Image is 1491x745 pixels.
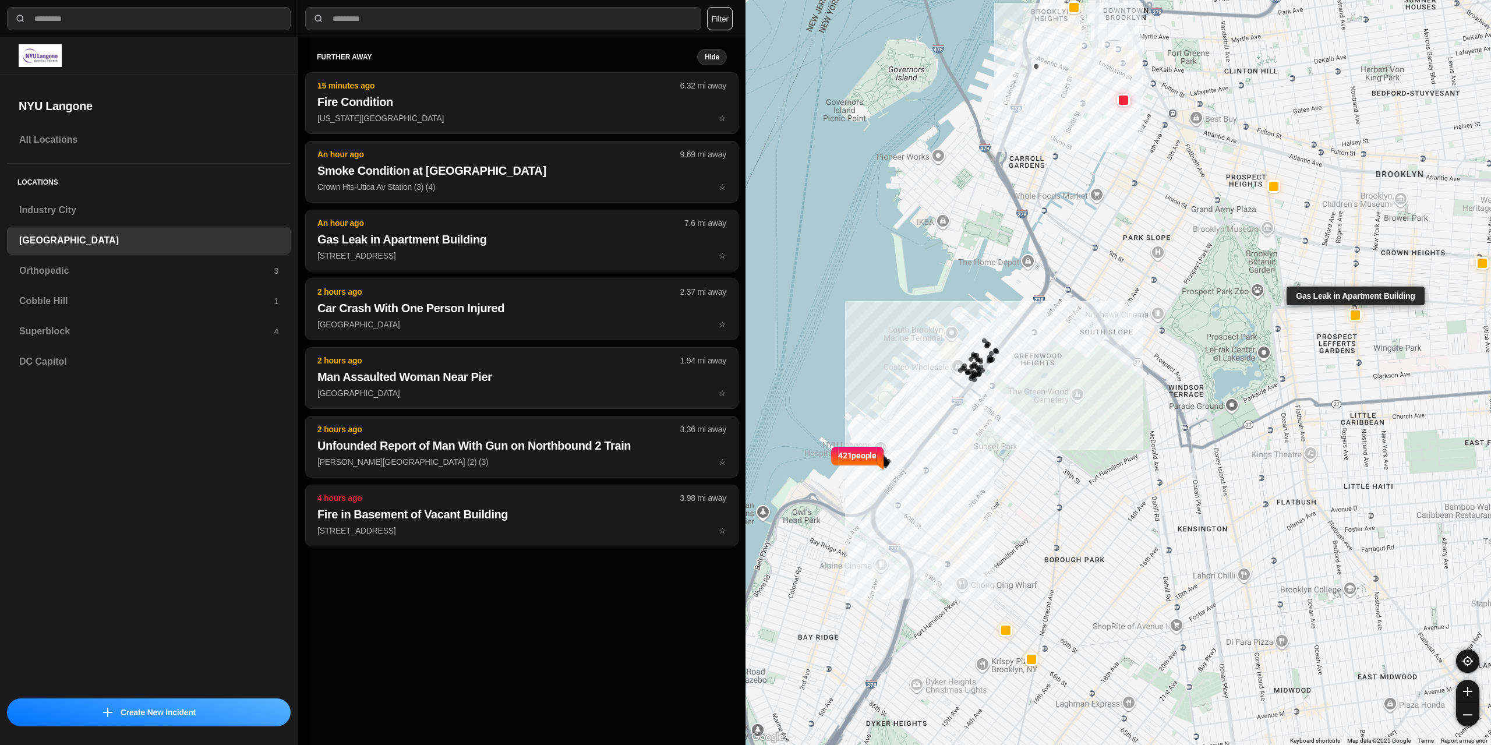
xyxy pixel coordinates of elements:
[1287,286,1424,305] div: Gas Leak in Apartment Building
[19,98,279,114] h2: NYU Langone
[313,13,324,24] img: search
[877,444,885,470] img: notch
[1463,710,1472,719] img: zoom-out
[317,492,680,504] p: 4 hours ago
[838,449,877,475] p: 421 people
[317,355,680,366] p: 2 hours ago
[697,49,727,65] button: Hide
[1441,737,1488,744] a: Report a map error
[7,196,291,224] a: Industry City
[19,264,274,278] h3: Orthopedic
[680,355,726,366] p: 1.94 mi away
[15,13,26,24] img: search
[317,286,680,298] p: 2 hours ago
[1456,649,1479,673] button: recenter
[317,80,680,91] p: 15 minutes ago
[305,525,739,535] a: 4 hours ago3.98 mi awayFire in Basement of Vacant Building[STREET_ADDRESS]star
[7,257,291,285] a: Orthopedic3
[305,210,739,271] button: An hour ago7.6 mi awayGas Leak in Apartment Building[STREET_ADDRESS]star
[317,149,680,160] p: An hour ago
[19,234,278,248] h3: [GEOGRAPHIC_DATA]
[719,320,726,329] span: star
[1456,680,1479,703] button: zoom-in
[317,181,726,193] p: Crown Hts-Utica Av Station (3) (4)
[19,294,274,308] h3: Cobble Hill
[7,348,291,376] a: DC Capitol
[274,265,278,277] p: 3
[719,114,726,123] span: star
[317,423,680,435] p: 2 hours ago
[317,456,726,468] p: [PERSON_NAME][GEOGRAPHIC_DATA] (2) (3)
[19,355,278,369] h3: DC Capitol
[305,72,739,134] button: 15 minutes ago6.32 mi awayFire Condition[US_STATE][GEOGRAPHIC_DATA]star
[305,182,739,192] a: An hour ago9.69 mi awaySmoke Condition at [GEOGRAPHIC_DATA]Crown Hts-Utica Av Station (3) (4)star
[684,217,726,229] p: 7.6 mi away
[707,7,733,30] button: Filter
[1418,737,1434,744] a: Terms (opens in new tab)
[7,164,291,196] h5: Locations
[748,730,787,745] a: Open this area in Google Maps (opens a new window)
[19,324,274,338] h3: Superblock
[305,347,739,409] button: 2 hours ago1.94 mi awayMan Assaulted Woman Near Pier[GEOGRAPHIC_DATA]star
[680,492,726,504] p: 3.98 mi away
[7,317,291,345] a: Superblock4
[317,52,697,62] h5: further away
[317,231,726,248] h2: Gas Leak in Apartment Building
[317,506,726,522] h2: Fire in Basement of Vacant Building
[1462,656,1473,666] img: recenter
[680,80,726,91] p: 6.32 mi away
[305,416,739,478] button: 2 hours ago3.36 mi awayUnfounded Report of Man With Gun on Northbound 2 Train[PERSON_NAME][GEOGRA...
[317,319,726,330] p: [GEOGRAPHIC_DATA]
[305,319,739,329] a: 2 hours ago2.37 mi awayCar Crash With One Person Injured[GEOGRAPHIC_DATA]star
[1456,703,1479,726] button: zoom-out
[317,369,726,385] h2: Man Assaulted Woman Near Pier
[1347,737,1411,744] span: Map data ©2025 Google
[305,113,739,123] a: 15 minutes ago6.32 mi awayFire Condition[US_STATE][GEOGRAPHIC_DATA]star
[19,133,278,147] h3: All Locations
[305,485,739,546] button: 4 hours ago3.98 mi awayFire in Basement of Vacant Building[STREET_ADDRESS]star
[305,141,739,203] button: An hour ago9.69 mi awaySmoke Condition at [GEOGRAPHIC_DATA]Crown Hts-Utica Av Station (3) (4)star
[680,286,726,298] p: 2.37 mi away
[719,526,726,535] span: star
[1349,308,1362,321] button: Gas Leak in Apartment Building
[680,423,726,435] p: 3.36 mi away
[274,295,278,307] p: 1
[719,251,726,260] span: star
[680,149,726,160] p: 9.69 mi away
[121,707,196,718] p: Create New Incident
[305,388,739,398] a: 2 hours ago1.94 mi awayMan Assaulted Woman Near Pier[GEOGRAPHIC_DATA]star
[1463,687,1472,696] img: zoom-in
[19,44,62,67] img: logo
[7,698,291,726] button: iconCreate New Incident
[7,227,291,255] a: [GEOGRAPHIC_DATA]
[317,217,684,229] p: An hour ago
[7,287,291,315] a: Cobble Hill1
[7,126,291,154] a: All Locations
[19,203,278,217] h3: Industry City
[305,250,739,260] a: An hour ago7.6 mi awayGas Leak in Apartment Building[STREET_ADDRESS]star
[719,389,726,398] span: star
[305,278,739,340] button: 2 hours ago2.37 mi awayCar Crash With One Person Injured[GEOGRAPHIC_DATA]star
[719,182,726,192] span: star
[748,730,787,745] img: Google
[317,387,726,399] p: [GEOGRAPHIC_DATA]
[317,525,726,536] p: [STREET_ADDRESS]
[317,94,726,110] h2: Fire Condition
[274,326,278,337] p: 4
[829,444,838,470] img: notch
[705,52,719,62] small: Hide
[317,437,726,454] h2: Unfounded Report of Man With Gun on Northbound 2 Train
[305,457,739,467] a: 2 hours ago3.36 mi awayUnfounded Report of Man With Gun on Northbound 2 Train[PERSON_NAME][GEOGRA...
[317,163,726,179] h2: Smoke Condition at [GEOGRAPHIC_DATA]
[719,457,726,467] span: star
[317,300,726,316] h2: Car Crash With One Person Injured
[317,250,726,262] p: [STREET_ADDRESS]
[103,708,112,717] img: icon
[317,112,726,124] p: [US_STATE][GEOGRAPHIC_DATA]
[1290,737,1340,745] button: Keyboard shortcuts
